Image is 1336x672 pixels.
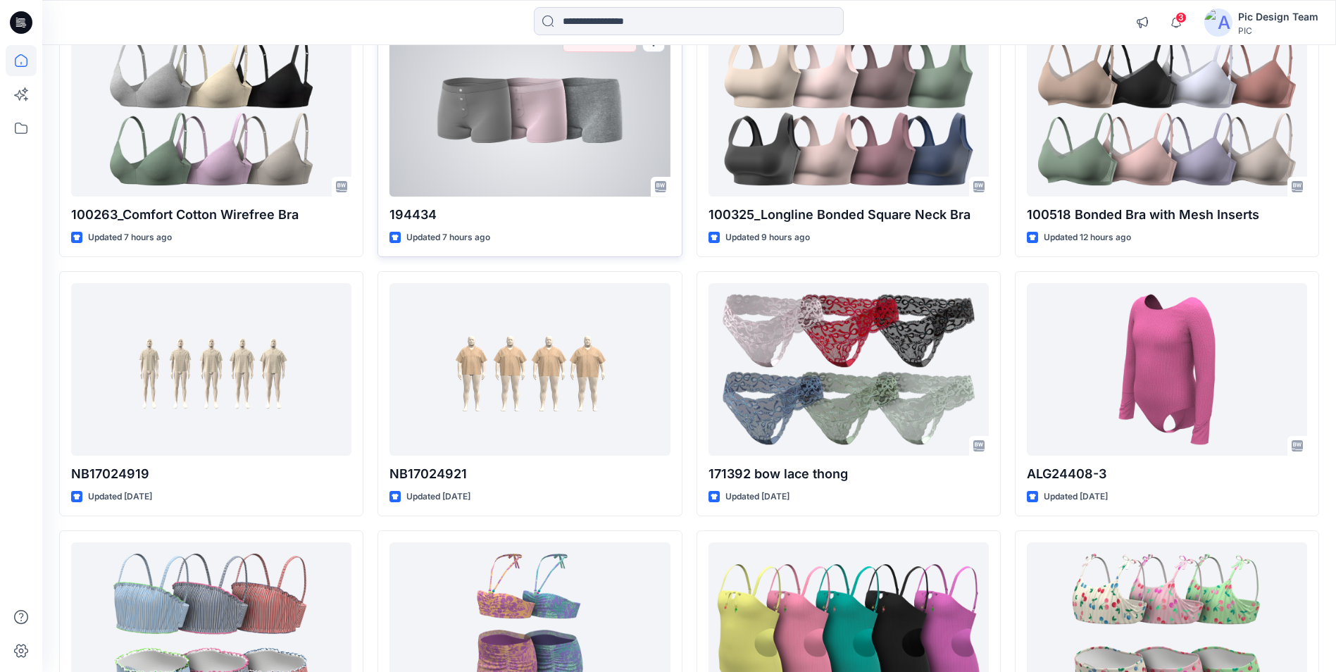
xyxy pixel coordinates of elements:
[725,230,810,245] p: Updated 9 hours ago
[708,283,989,456] a: 171392 bow lace thong
[1027,283,1307,456] a: ALG24408-3
[406,230,490,245] p: Updated 7 hours ago
[88,230,172,245] p: Updated 7 hours ago
[389,283,670,456] a: NB17024921
[71,283,351,456] a: NB17024919
[389,205,670,225] p: 194434
[71,205,351,225] p: 100263_Comfort Cotton Wirefree Bra
[1238,8,1318,25] div: Pic Design Team
[708,24,989,197] a: 100325_Longline Bonded Square Neck Bra
[1027,205,1307,225] p: 100518 Bonded Bra with Mesh Inserts
[1175,12,1187,23] span: 3
[725,490,789,504] p: Updated [DATE]
[1204,8,1232,37] img: avatar
[389,24,670,197] a: 194434
[1044,490,1108,504] p: Updated [DATE]
[708,464,989,484] p: 171392 bow lace thong
[406,490,470,504] p: Updated [DATE]
[389,464,670,484] p: NB17024921
[708,205,989,225] p: 100325_Longline Bonded Square Neck Bra
[71,24,351,197] a: 100263_Comfort Cotton Wirefree Bra
[1027,464,1307,484] p: ALG24408-3
[88,490,152,504] p: Updated [DATE]
[1027,24,1307,197] a: 100518 Bonded Bra with Mesh Inserts
[1238,25,1318,36] div: PIC
[1044,230,1131,245] p: Updated 12 hours ago
[71,464,351,484] p: NB17024919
